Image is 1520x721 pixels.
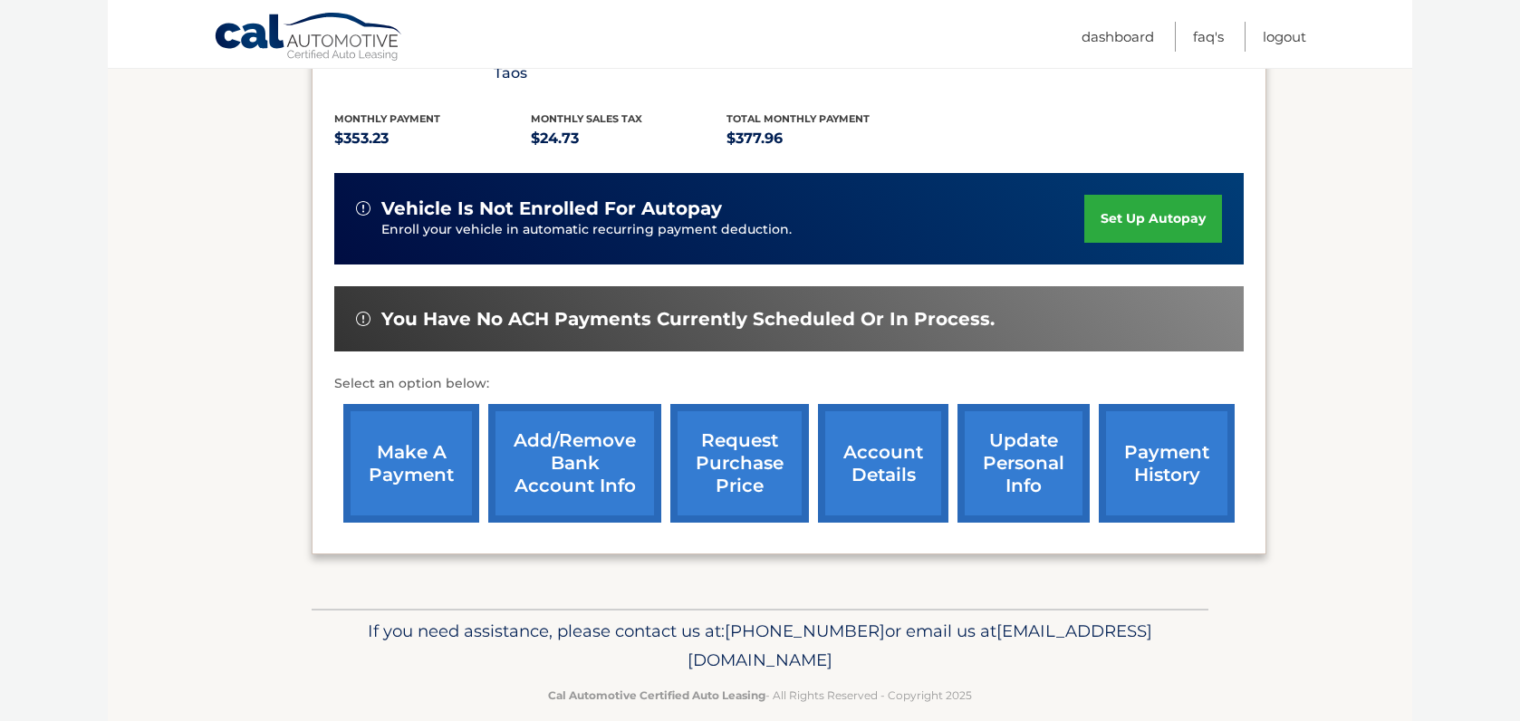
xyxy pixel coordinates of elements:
[726,126,923,151] p: $377.96
[214,12,404,64] a: Cal Automotive
[334,112,440,125] span: Monthly Payment
[323,617,1197,675] p: If you need assistance, please contact us at: or email us at
[343,404,479,523] a: make a payment
[356,201,370,216] img: alert-white.svg
[334,126,531,151] p: $353.23
[323,686,1197,705] p: - All Rights Reserved - Copyright 2025
[548,688,765,702] strong: Cal Automotive Certified Auto Leasing
[688,620,1152,670] span: [EMAIL_ADDRESS][DOMAIN_NAME]
[381,197,722,220] span: vehicle is not enrolled for autopay
[488,404,661,523] a: Add/Remove bank account info
[531,126,727,151] p: $24.73
[1099,404,1235,523] a: payment history
[356,312,370,326] img: alert-white.svg
[334,373,1244,395] p: Select an option below:
[670,404,809,523] a: request purchase price
[381,220,1084,240] p: Enroll your vehicle in automatic recurring payment deduction.
[1084,195,1222,243] a: set up autopay
[1263,22,1306,52] a: Logout
[818,404,948,523] a: account details
[381,308,995,331] span: You have no ACH payments currently scheduled or in process.
[1082,22,1154,52] a: Dashboard
[957,404,1090,523] a: update personal info
[531,112,642,125] span: Monthly sales Tax
[1193,22,1224,52] a: FAQ's
[726,112,870,125] span: Total Monthly Payment
[725,620,885,641] span: [PHONE_NUMBER]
